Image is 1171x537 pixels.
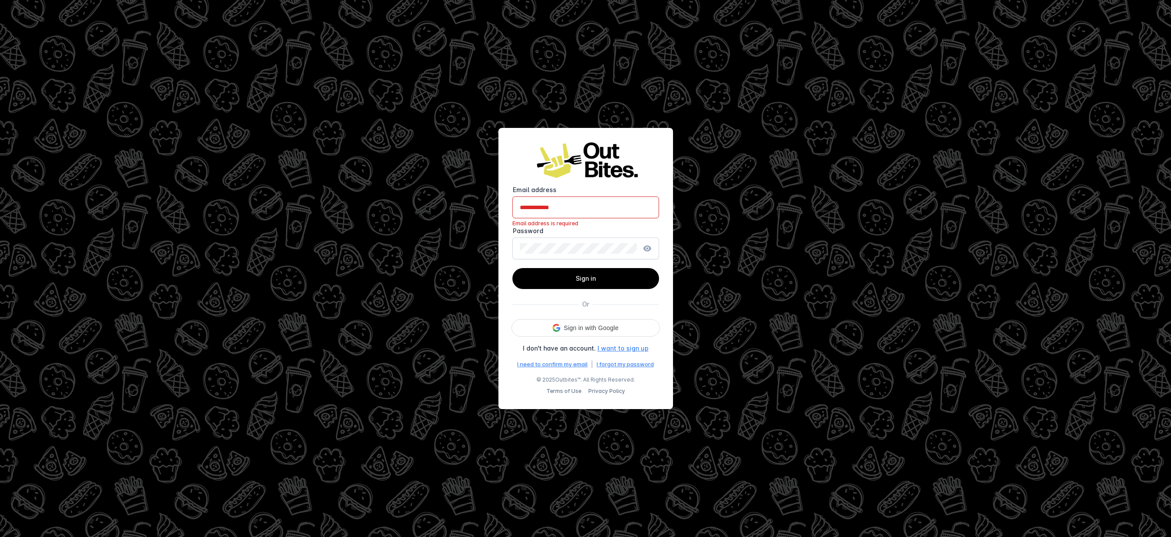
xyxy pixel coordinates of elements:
mat-label: Email address [513,186,556,193]
div: Sign in with Google [512,319,660,337]
mat-error: Email address is required [512,218,659,227]
a: Outbites™ [555,376,580,383]
div: | [591,360,593,369]
span: Sign in [576,275,596,282]
div: Or [582,299,589,309]
button: Sign in [512,268,659,289]
div: I don't have an account. [523,344,596,353]
span: Sign in with Google [564,324,618,333]
a: Privacy Policy [588,388,625,394]
a: I need to confirm my email [517,360,587,369]
img: Logo image [533,142,638,179]
a: I forgot my password [597,360,654,369]
mat-label: Password [513,227,543,234]
span: © 2025 . All Rights Reserved. [536,376,635,384]
a: I want to sign up [598,344,649,353]
iframe: Sign in with Google Dialog [992,9,1162,166]
a: Terms of Use [546,388,581,394]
